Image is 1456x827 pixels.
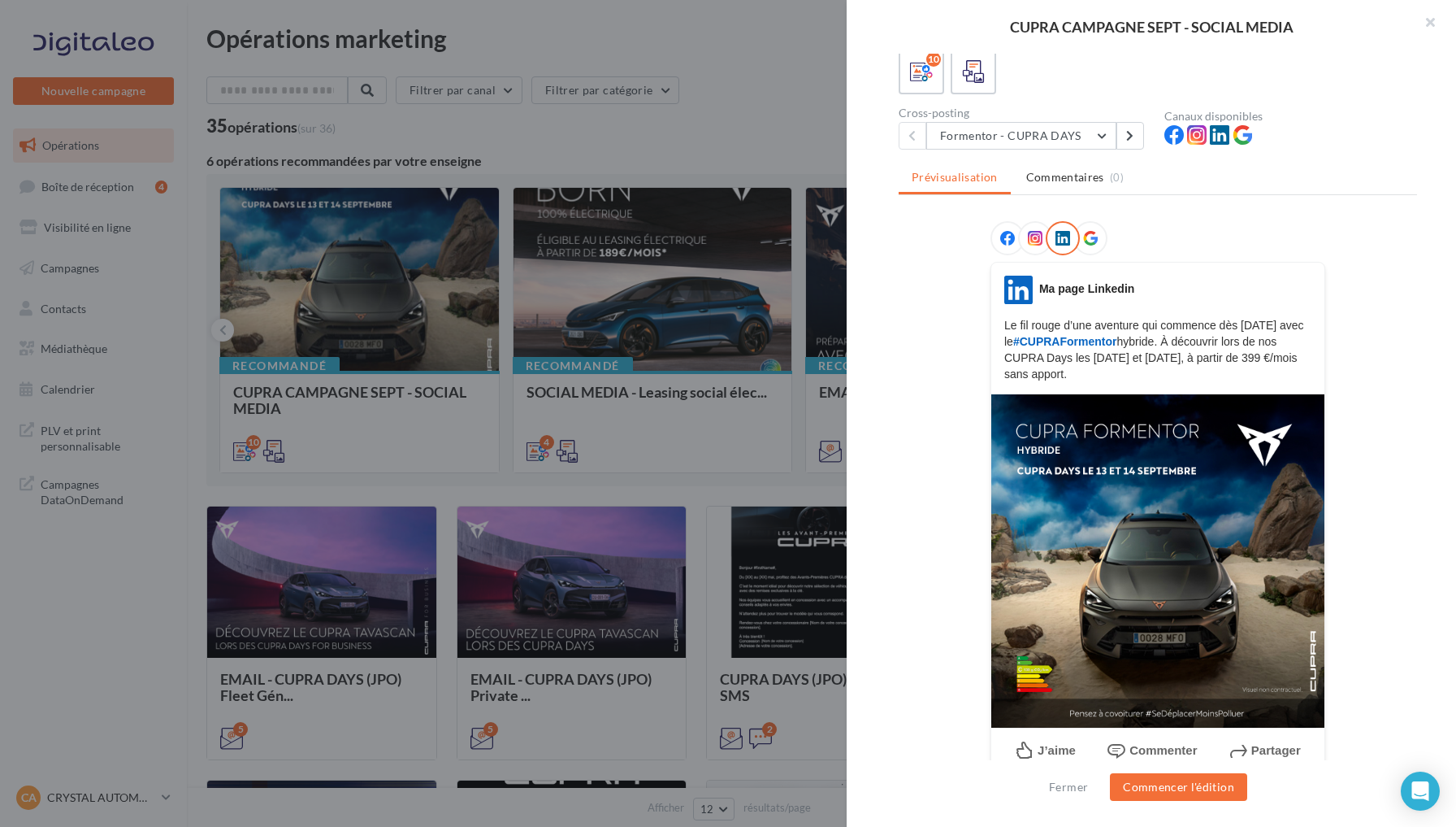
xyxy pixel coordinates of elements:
div: 10 [926,52,941,67]
p: Le fil rouge d’une aventure qui commence dès [DATE] avec le hybride. À découvrir lors de nos CUPR... [1004,317,1311,382]
span: Commentaires [1026,169,1104,185]
span: (0) [1110,171,1124,184]
span: J’aime [1038,743,1076,757]
span: #CUPRAFormentor [1013,335,1117,348]
span: Commenter [1129,743,1197,757]
div: Canaux disponibles [1164,111,1417,122]
div: Cross-posting [899,107,1151,119]
div: CUPRA CAMPAGNE SEPT - SOCIAL MEDIA [873,20,1430,34]
img: 2_Formentor_Loyer_1x1.jpg [991,394,1324,728]
button: Formentor - CUPRA DAYS [926,122,1116,150]
button: Commencer l'édition [1110,773,1247,801]
div: Ma page Linkedin [1039,281,1134,297]
div: Open Intercom Messenger [1401,772,1440,811]
span: Partager [1251,743,1301,757]
button: Fermer [1042,777,1094,797]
